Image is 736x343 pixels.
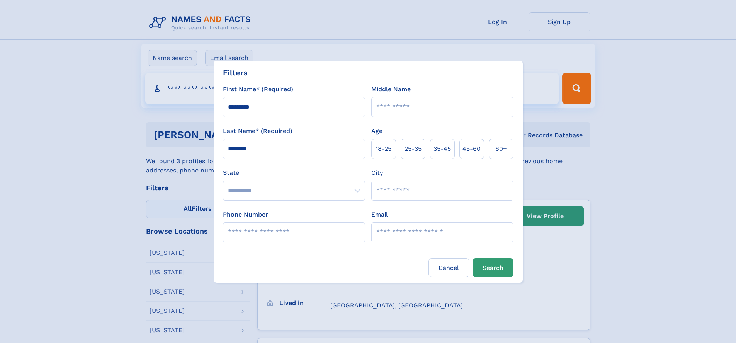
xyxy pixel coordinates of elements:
[376,144,391,154] span: 18‑25
[223,85,293,94] label: First Name* (Required)
[371,85,411,94] label: Middle Name
[371,168,383,177] label: City
[473,258,513,277] button: Search
[495,144,507,154] span: 60+
[371,210,388,219] label: Email
[371,126,382,136] label: Age
[428,258,469,277] label: Cancel
[462,144,481,154] span: 45‑60
[433,144,451,154] span: 35‑45
[405,144,422,154] span: 25‑35
[223,67,248,78] div: Filters
[223,126,292,136] label: Last Name* (Required)
[223,168,365,177] label: State
[223,210,268,219] label: Phone Number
